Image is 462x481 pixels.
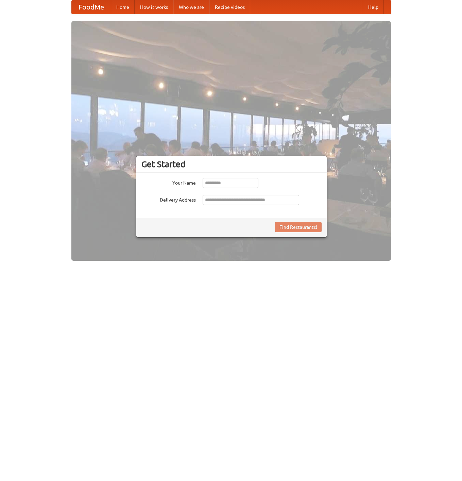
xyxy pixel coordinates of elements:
[209,0,250,14] a: Recipe videos
[135,0,173,14] a: How it works
[173,0,209,14] a: Who we are
[141,159,322,169] h3: Get Started
[141,195,196,203] label: Delivery Address
[275,222,322,232] button: Find Restaurants!
[141,178,196,186] label: Your Name
[111,0,135,14] a: Home
[363,0,384,14] a: Help
[72,0,111,14] a: FoodMe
